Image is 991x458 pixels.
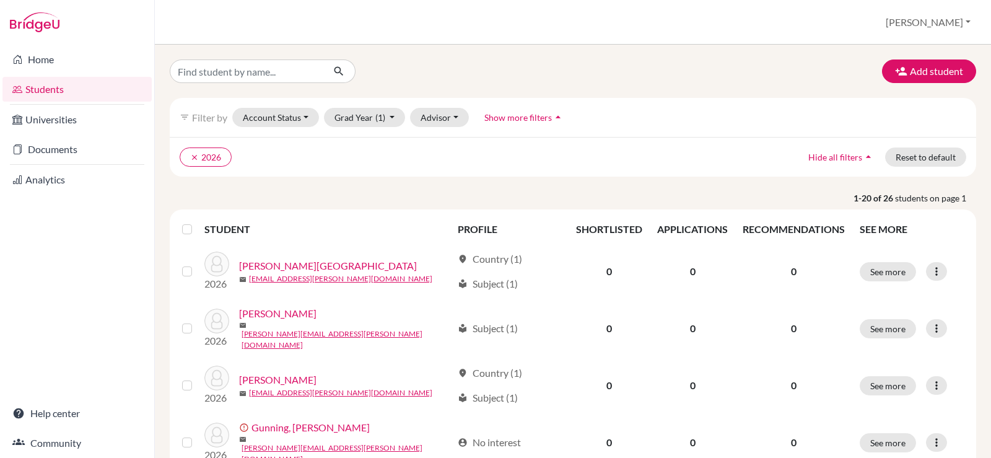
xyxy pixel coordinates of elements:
[895,192,976,205] span: students on page 1
[808,152,862,162] span: Hide all filters
[852,214,971,244] th: SEE MORE
[880,11,976,34] button: [PERSON_NAME]
[552,111,564,123] i: arrow_drop_up
[2,47,152,72] a: Home
[743,378,845,393] p: 0
[204,423,229,447] img: Gunning, Lei Lani
[204,276,229,291] p: 2026
[798,148,885,167] button: Hide all filtersarrow_drop_up
[569,244,650,299] td: 0
[569,299,650,358] td: 0
[458,366,522,381] div: Country (1)
[650,214,735,244] th: APPLICATIONS
[204,252,229,276] img: Ayles, Austin
[239,390,247,397] span: mail
[458,279,468,289] span: local_library
[458,435,521,450] div: No interest
[450,214,569,244] th: PROFILE
[2,167,152,192] a: Analytics
[885,148,966,167] button: Reset to default
[853,192,895,205] strong: 1-20 of 26
[860,376,916,395] button: See more
[569,214,650,244] th: SHORTLISTED
[860,433,916,452] button: See more
[458,252,522,266] div: Country (1)
[204,333,229,348] p: 2026
[743,435,845,450] p: 0
[180,148,232,167] button: clear2026
[170,59,323,83] input: Find student by name...
[458,324,468,333] span: local_library
[474,108,575,127] button: Show more filtersarrow_drop_up
[249,273,432,284] a: [EMAIL_ADDRESS][PERSON_NAME][DOMAIN_NAME]
[251,420,370,435] a: Gunning, [PERSON_NAME]
[484,112,552,123] span: Show more filters
[239,436,247,443] span: mail
[204,390,229,405] p: 2026
[743,321,845,336] p: 0
[458,276,518,291] div: Subject (1)
[743,264,845,279] p: 0
[410,108,469,127] button: Advisor
[2,401,152,426] a: Help center
[204,309,229,333] img: Christensen, Sophia
[10,12,59,32] img: Bridge-U
[860,262,916,281] button: See more
[375,112,385,123] span: (1)
[239,372,317,387] a: [PERSON_NAME]
[324,108,406,127] button: Grad Year(1)
[735,214,852,244] th: RECOMMENDATIONS
[242,328,452,351] a: [PERSON_NAME][EMAIL_ADDRESS][PERSON_NAME][DOMAIN_NAME]
[650,299,735,358] td: 0
[2,431,152,456] a: Community
[239,306,317,321] a: [PERSON_NAME]
[204,366,229,390] img: Domingo, Mariz
[2,77,152,102] a: Students
[650,244,735,299] td: 0
[192,112,227,123] span: Filter by
[458,390,518,405] div: Subject (1)
[458,254,468,264] span: location_on
[2,107,152,132] a: Universities
[860,319,916,338] button: See more
[569,358,650,413] td: 0
[190,153,199,162] i: clear
[650,358,735,413] td: 0
[239,322,247,329] span: mail
[239,258,417,273] a: [PERSON_NAME][GEOGRAPHIC_DATA]
[458,321,518,336] div: Subject (1)
[239,423,251,433] span: error_outline
[2,137,152,162] a: Documents
[204,214,450,244] th: STUDENT
[458,368,468,378] span: location_on
[882,59,976,83] button: Add student
[862,151,875,163] i: arrow_drop_up
[239,276,247,283] span: mail
[232,108,319,127] button: Account Status
[249,387,432,399] a: [EMAIL_ADDRESS][PERSON_NAME][DOMAIN_NAME]
[458,393,468,403] span: local_library
[180,112,190,122] i: filter_list
[458,438,468,447] span: account_circle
